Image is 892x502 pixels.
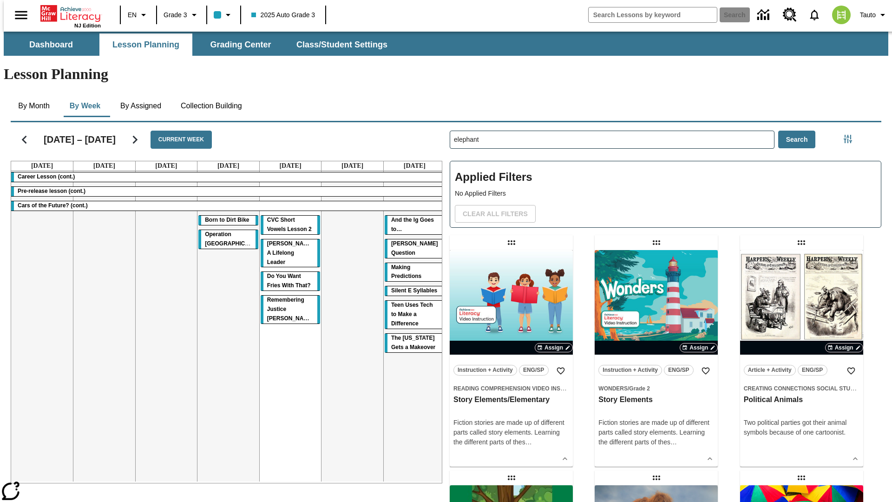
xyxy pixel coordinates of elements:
[703,452,717,466] button: Show Details
[544,343,563,352] span: Assign
[835,343,853,352] span: Assign
[160,7,203,23] button: Grade: Grade 3, Select a grade
[629,385,650,392] span: Grade 2
[595,250,718,467] div: lesson details
[391,217,434,232] span: And the Ig Goes to…
[198,230,258,249] div: Operation London Bridge
[802,365,823,375] span: ENG/SP
[402,161,427,171] a: September 21, 2025
[385,286,445,296] div: Silent E Syllables
[4,33,396,56] div: SubNavbar
[522,438,525,446] span: s
[802,3,826,27] a: Notifications
[832,6,851,24] img: avatar image
[450,250,573,467] div: lesson details
[40,3,101,28] div: Home
[4,66,888,83] h1: Lesson Planning
[4,32,888,56] div: SubNavbar
[99,33,192,56] button: Lesson Planning
[598,365,662,376] button: Instruction + Activity
[523,365,544,375] span: ENG/SP
[748,365,792,375] span: Article + Activity
[340,161,365,171] a: September 20, 2025
[205,217,249,223] span: Born to Dirt Bike
[598,418,714,447] div: Fiction stories are made up of different parts called story elements. Learning the different part...
[29,161,55,171] a: September 15, 2025
[558,452,572,466] button: Show Details
[385,263,445,282] div: Making Predictions
[794,470,809,485] div: Draggable lesson: Consonant +le Syllables Lesson 3
[11,187,446,196] div: Pre-release lesson (cont.)
[504,235,519,250] div: Draggable lesson: Story Elements/Elementary
[128,10,137,20] span: EN
[18,202,88,209] span: Cars of the Future? (cont.)
[649,235,664,250] div: Draggable lesson: Story Elements
[744,383,859,393] span: Topic: Creating Connections Social Studies/US History I
[74,23,101,28] span: NJ Edition
[385,239,445,258] div: Joplin's Question
[649,470,664,485] div: Draggable lesson: Welcome to Pleistocene Park
[277,161,303,171] a: September 19, 2025
[504,470,519,485] div: Draggable lesson: Oteos, the Elephant of Surprise
[603,365,658,375] span: Instruction + Activity
[668,365,689,375] span: ENG/SP
[843,363,859,379] button: Add to Favorites
[261,272,321,291] div: Do You Want Fries With That?
[455,189,876,198] p: No Applied Filters
[391,287,437,294] span: Silent E Syllables
[62,95,108,117] button: By Week
[391,264,421,280] span: Making Predictions
[458,365,513,375] span: Instruction + Activity
[198,216,258,225] div: Born to Dirt Bike
[289,33,395,56] button: Class/Student Settings
[13,128,36,152] button: Previous
[825,343,863,352] button: Assign Choose Dates
[848,452,862,466] button: Show Details
[744,385,864,392] span: Creating Connections Social Studies
[7,1,35,29] button: Open side menu
[450,131,774,148] input: Search Lessons By Keyword
[164,10,187,20] span: Grade 3
[519,365,549,376] button: ENG/SP
[11,201,446,211] div: Cars of the Future? (cont.)
[385,301,445,329] div: Teen Uses Tech to Make a Difference
[453,383,569,393] span: Topic: Reading Comprehension Video Instruction/null
[667,438,670,446] span: s
[385,334,445,352] div: The Missouri Gets a Makeover
[124,7,153,23] button: Language: EN, Select a language
[740,250,863,467] div: lesson details
[697,363,714,379] button: Add to Favorites
[113,95,169,117] button: By Assigned
[798,365,827,376] button: ENG/SP
[525,438,532,446] span: …
[5,33,98,56] button: Dashboard
[18,188,85,194] span: Pre-release lesson (cont.)
[453,365,517,376] button: Instruction + Activity
[860,10,876,20] span: Tauto
[598,385,628,392] span: Wonders
[40,4,101,23] a: Home
[194,33,287,56] button: Grading Center
[123,128,147,152] button: Next
[267,240,316,265] span: Dianne Feinstein: A Lifelong Leader
[794,235,809,250] div: Draggable lesson: Political Animals
[744,365,796,376] button: Article + Activity
[205,231,264,247] span: Operation London Bridge
[777,2,802,27] a: Resource Center, Will open in new tab
[385,216,445,234] div: And the Ig Goes to…
[267,273,311,289] span: Do You Want Fries With That?
[856,7,892,23] button: Profile/Settings
[453,385,589,392] span: Reading Comprehension Video Instruction
[589,7,717,22] input: search field
[664,365,694,376] button: ENG/SP
[839,130,857,148] button: Filters Side menu
[92,161,117,171] a: September 16, 2025
[267,297,314,322] span: Remembering Justice O'Connor
[11,172,446,182] div: Career Lesson (cont.)
[552,363,569,379] button: Add to Favorites
[453,418,569,447] div: Fiction stories are made up of different parts called story elements. Learning the different part...
[151,131,212,149] button: Current Week
[598,395,714,405] h3: Story Elements
[251,10,315,20] span: 2025 Auto Grade 3
[680,343,718,352] button: Assign Choose Dates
